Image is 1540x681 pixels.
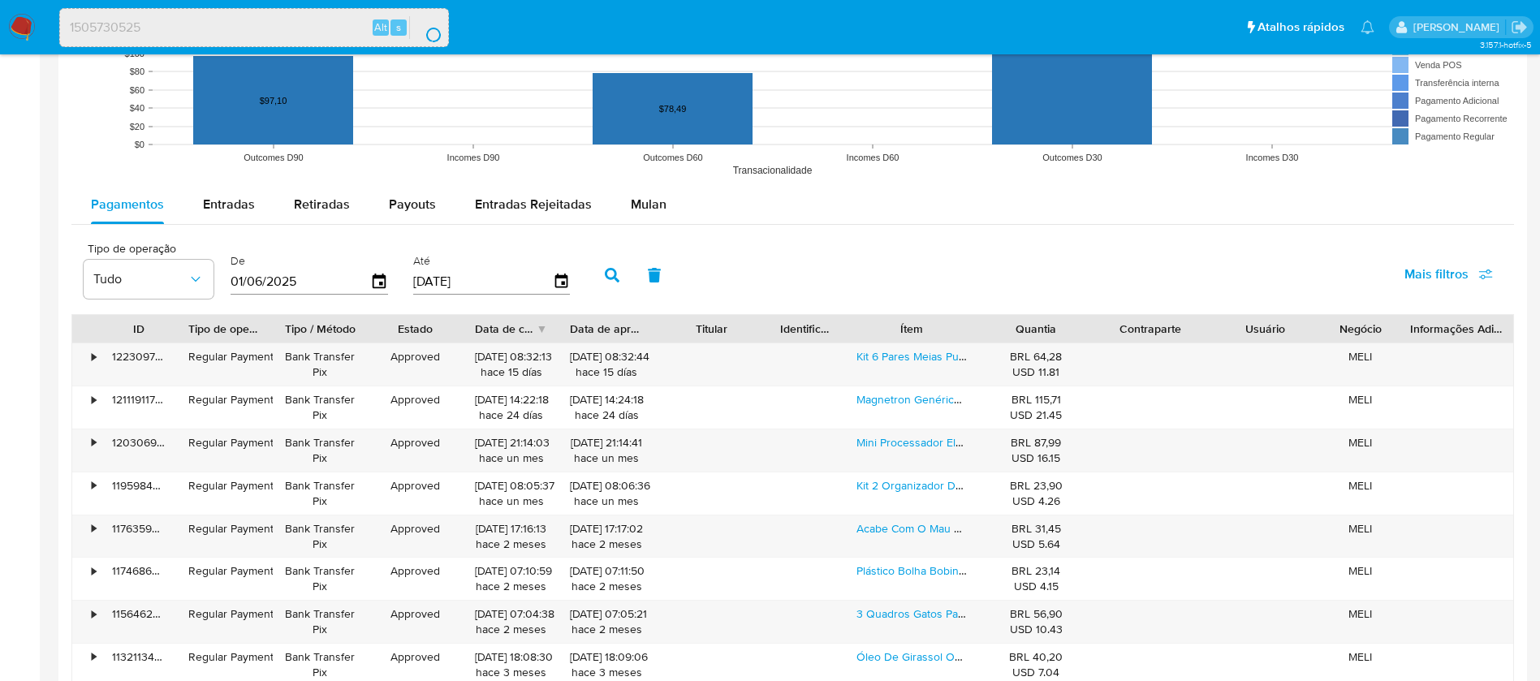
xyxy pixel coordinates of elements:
[396,19,401,35] span: s
[409,16,442,39] button: search-icon
[1480,38,1532,51] span: 3.157.1-hotfix-5
[1511,19,1528,36] a: Sair
[60,17,448,38] input: Pesquise usuários ou casos...
[1413,19,1505,35] p: adriano.brito@mercadolivre.com
[1257,19,1344,36] span: Atalhos rápidos
[1361,20,1374,34] a: Notificações
[374,19,387,35] span: Alt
